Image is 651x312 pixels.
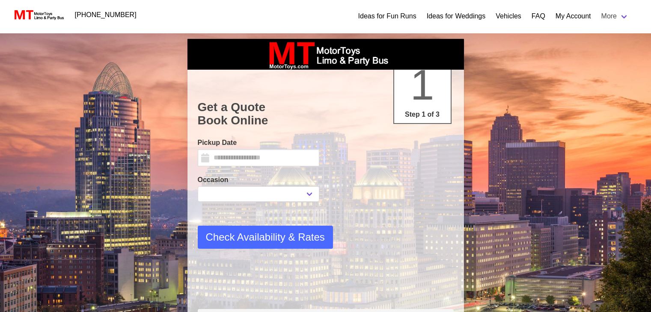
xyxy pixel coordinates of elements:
[556,11,591,21] a: My Account
[496,11,521,21] a: Vehicles
[596,8,634,25] a: More
[198,100,454,127] h1: Get a Quote Book Online
[206,230,325,245] span: Check Availability & Rates
[358,11,416,21] a: Ideas for Fun Runs
[12,9,65,21] img: MotorToys Logo
[198,175,319,185] label: Occasion
[398,109,447,120] p: Step 1 of 3
[410,61,434,109] span: 1
[532,11,545,21] a: FAQ
[70,6,142,24] a: [PHONE_NUMBER]
[427,11,486,21] a: Ideas for Weddings
[198,138,319,148] label: Pickup Date
[262,39,390,70] img: box_logo_brand.jpeg
[198,226,333,249] button: Check Availability & Rates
